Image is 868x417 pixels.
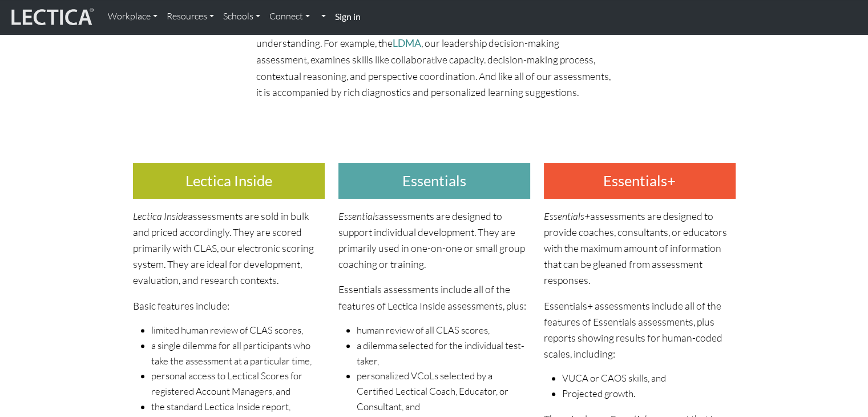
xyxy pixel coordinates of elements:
[335,11,361,22] strong: Sign in
[162,5,219,29] a: Resources
[357,368,530,415] li: personalized VCoLs selected by a Certified Lectical Coach, Educator, or Consultant, and
[9,6,94,28] img: lecticalive
[544,298,736,362] p: Essentials+ assessments include all of the features of Essentials assessments, plus reports showi...
[265,5,314,29] a: Connect
[562,371,736,386] li: VUCA or CAOS skills, and
[393,37,421,49] a: LDMA
[330,5,365,29] a: Sign in
[338,163,530,199] h3: Essentials
[133,163,325,199] h3: Lectica Inside
[133,210,188,222] i: Lectica Inside
[256,3,612,100] p: Every LectaTest targets a specific set of practical skills and concepts, such as those involved i...
[357,323,530,338] li: human review of all CLAS scores,
[219,5,265,29] a: Schools
[338,281,530,313] p: Essentials assessments include all of the features of Lectica Inside assessments, plus:
[103,5,162,29] a: Workplace
[544,208,736,288] p: assessments are designed to provide coaches, consultants, or educators with the maximum amount of...
[151,323,325,338] li: limited human review of CLAS scores,
[562,386,736,402] li: Projected growth.
[151,368,325,399] li: personal access to Lectical Scores for registered Account Managers, and
[338,210,379,222] i: Essentials
[544,210,590,222] i: Essentials+
[133,298,325,314] p: Basic features include:
[357,338,530,369] li: a dilemma selected for the individual test-taker,
[338,208,530,272] p: assessments are designed to support individual development. They are primarily used in one-on-one...
[151,338,325,369] li: a single dilemma for all participants who take the assessment at a particular time,
[544,163,736,199] h3: Essentials+
[133,208,325,288] p: assessments are sold in bulk and priced accordingly. They are scored primarily with CLAS, our ele...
